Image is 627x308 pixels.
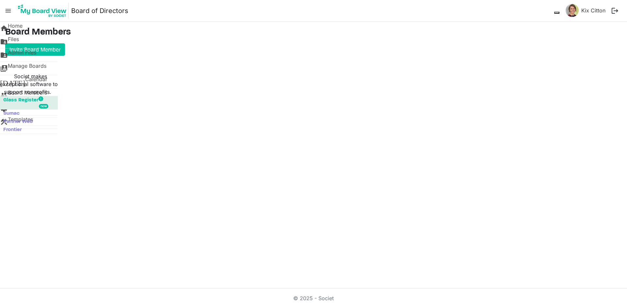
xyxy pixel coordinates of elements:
span: Admin Files [8,49,36,62]
div: new [39,104,48,109]
a: Board of Directors [71,4,128,17]
span: Home [8,22,23,35]
span: menu [2,5,14,17]
button: logout [608,4,622,18]
img: ZrYDdGQ-fuEBFV3NAyFMqDONRWawSuyGtn_1wO1GK05fcR2tLFuI_zsGcjlPEZfhotkKuYdlZCk1m-6yt_1fgA_thumb.png [566,4,579,17]
span: Files [8,35,19,48]
a: © 2025 - Societ [293,295,334,301]
h3: Board Members [5,27,622,38]
img: My Board View Logo [16,3,69,19]
a: My Board View Logo [16,3,71,19]
a: Kix Citton [579,4,608,17]
span: Manage Boards [8,62,46,75]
